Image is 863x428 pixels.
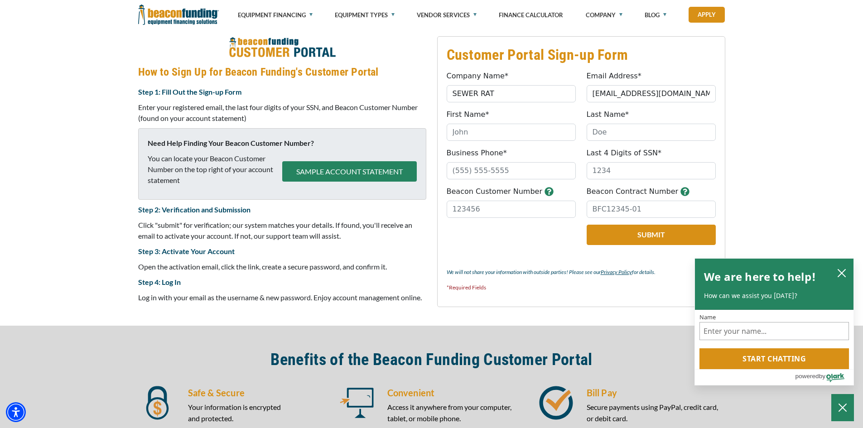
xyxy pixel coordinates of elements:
[587,85,716,102] input: jdoe@gmail.com
[447,148,507,159] label: Business Phone*
[138,247,235,255] strong: Step 3: Activate Your Account
[689,7,725,23] a: Apply
[229,36,336,60] img: How to Sign Up for Beacon Funding's Customer Portal
[447,186,543,197] label: Beacon Customer Number
[138,349,725,370] h2: Benefits of the Beacon Funding Customer Portal
[704,268,816,286] h2: We are here to help!
[587,403,718,423] span: Secure payments using PayPal, credit card, or debit card.
[819,370,825,382] span: by
[587,186,679,197] label: Beacon Contract Number
[699,348,849,369] button: Start chatting
[587,225,716,245] button: Submit
[587,162,716,179] input: 1234
[587,124,716,141] input: Doe
[447,225,557,253] iframe: reCAPTCHA
[387,403,511,423] span: Access it anywhere from your computer, tablet, or mobile phone.
[447,282,716,293] p: *Required Fields
[587,201,716,218] input: BFC12345-01
[447,124,576,141] input: John
[704,291,844,300] p: How can we assist you [DATE]?
[680,186,689,197] button: button
[587,386,725,399] h5: Bill Pay
[795,370,853,385] a: Powered by Olark
[587,148,662,159] label: Last 4 Digits of SSN*
[138,220,426,241] p: Click "submit" for verification; our system matches your details. If found, you'll receive an ema...
[795,370,819,382] span: powered
[545,186,554,197] button: button
[447,162,576,179] input: (555) 555-5555
[601,269,632,275] a: Privacy Policy
[138,102,426,124] p: Enter your registered email, the last four digits of your SSN, and Beacon Customer Number (found ...
[148,153,282,186] p: You can locate your Beacon Customer Number on the top right of your account statement
[587,109,629,120] label: Last Name*
[138,87,241,96] strong: Step 1: Fill Out the Sign-up Form
[188,386,327,399] h5: Safe & Secure
[138,205,251,214] strong: Step 2: Verification and Submission
[138,292,426,303] p: Log in with your email as the username & new password. Enjoy account management online.
[447,46,716,64] h3: Customer Portal Sign-up Form
[148,139,314,147] strong: Need Help Finding Your Beacon Customer Number?
[447,85,576,102] input: Beacon Funding
[447,71,508,82] label: Company Name*
[447,267,716,278] p: We will not share your information with outside parties! Please see our for details.
[587,71,641,82] label: Email Address*
[831,394,854,421] button: Close Chatbox
[447,201,576,218] input: 123456
[447,109,489,120] label: First Name*
[6,402,26,422] div: Accessibility Menu
[188,403,281,423] span: Your information is encrypted and protected.
[138,261,426,272] p: Open the activation email, click the link, create a secure password, and confirm it.
[694,258,854,386] div: olark chatbox
[699,314,849,320] label: Name
[834,266,849,279] button: close chatbox
[282,161,417,182] button: SAMPLE ACCOUNT STATEMENT
[699,322,849,340] input: Name
[138,64,426,80] h4: How to Sign Up for Beacon Funding's Customer Portal
[138,278,181,286] strong: Step 4: Log In
[387,386,526,399] h5: Convenient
